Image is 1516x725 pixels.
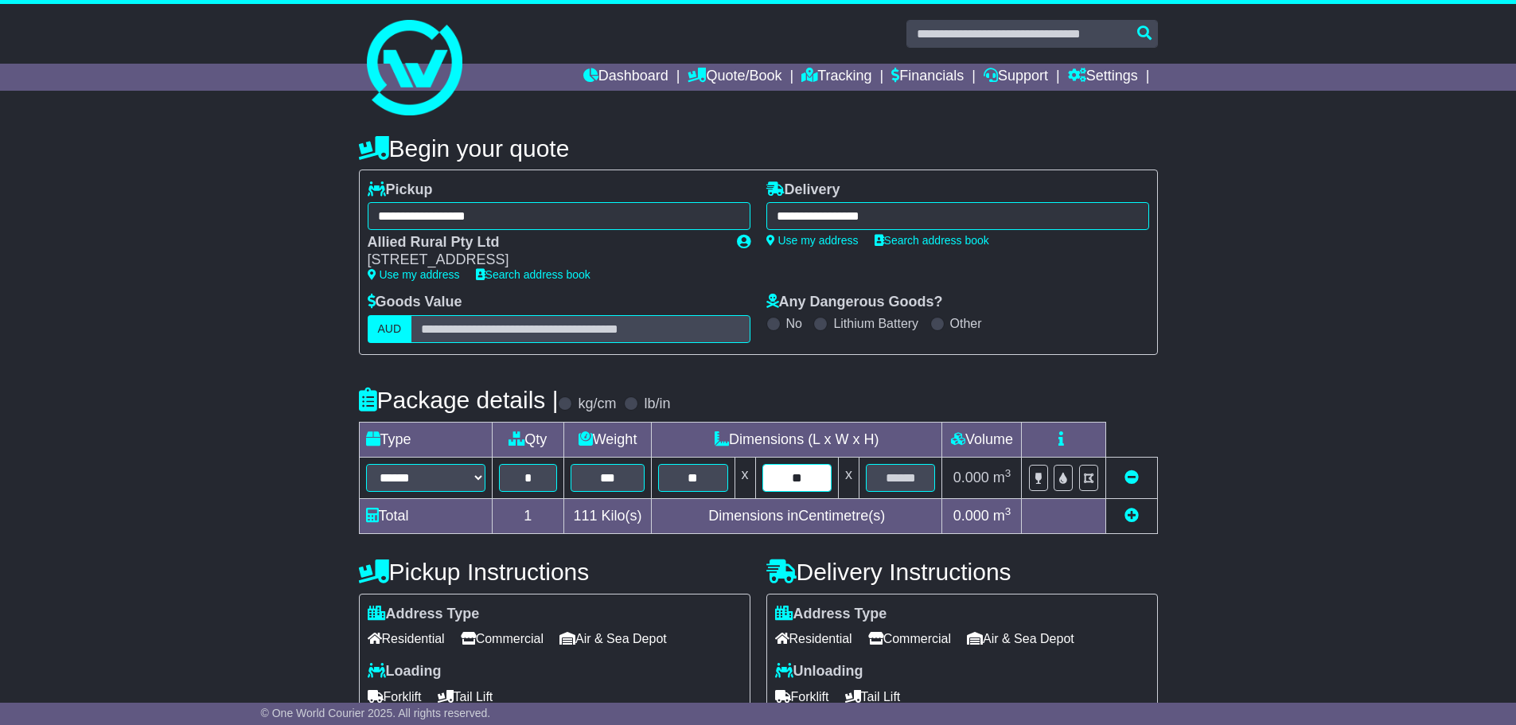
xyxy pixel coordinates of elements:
a: Remove this item [1124,470,1139,485]
span: Commercial [461,626,544,651]
span: Air & Sea Depot [967,626,1074,651]
h4: Package details | [359,387,559,413]
span: Residential [775,626,852,651]
label: Address Type [775,606,887,623]
span: 111 [574,508,598,524]
a: Search address book [476,268,590,281]
a: Settings [1068,64,1138,91]
label: Pickup [368,181,433,199]
span: m [993,508,1011,524]
label: Any Dangerous Goods? [766,294,943,311]
td: Dimensions in Centimetre(s) [652,498,942,533]
label: Address Type [368,606,480,623]
td: Total [359,498,492,533]
span: 0.000 [953,470,989,485]
sup: 3 [1005,467,1011,479]
td: Type [359,422,492,457]
span: Tail Lift [845,684,901,709]
span: Tail Lift [438,684,493,709]
a: Add new item [1124,508,1139,524]
span: Air & Sea Depot [559,626,667,651]
a: Dashboard [583,64,668,91]
h4: Pickup Instructions [359,559,750,585]
label: Loading [368,663,442,680]
label: No [786,316,802,331]
td: Weight [564,422,652,457]
span: © One World Courier 2025. All rights reserved. [261,707,491,719]
span: Residential [368,626,445,651]
sup: 3 [1005,505,1011,517]
label: AUD [368,315,412,343]
label: lb/in [644,396,670,413]
td: x [735,457,755,498]
label: Unloading [775,663,863,680]
span: Forklift [368,684,422,709]
a: Search address book [875,234,989,247]
td: 1 [492,498,564,533]
span: Forklift [775,684,829,709]
a: Financials [891,64,964,91]
div: Allied Rural Pty Ltd [368,234,721,251]
label: Goods Value [368,294,462,311]
span: Commercial [868,626,951,651]
a: Support [984,64,1048,91]
td: x [838,457,859,498]
label: Lithium Battery [833,316,918,331]
span: m [993,470,1011,485]
td: Volume [942,422,1022,457]
a: Use my address [766,234,859,247]
label: Other [950,316,982,331]
label: Delivery [766,181,840,199]
td: Dimensions (L x W x H) [652,422,942,457]
td: Kilo(s) [564,498,652,533]
h4: Delivery Instructions [766,559,1158,585]
a: Quote/Book [688,64,781,91]
h4: Begin your quote [359,135,1158,162]
td: Qty [492,422,564,457]
a: Use my address [368,268,460,281]
div: [STREET_ADDRESS] [368,251,721,269]
span: 0.000 [953,508,989,524]
a: Tracking [801,64,871,91]
label: kg/cm [578,396,616,413]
